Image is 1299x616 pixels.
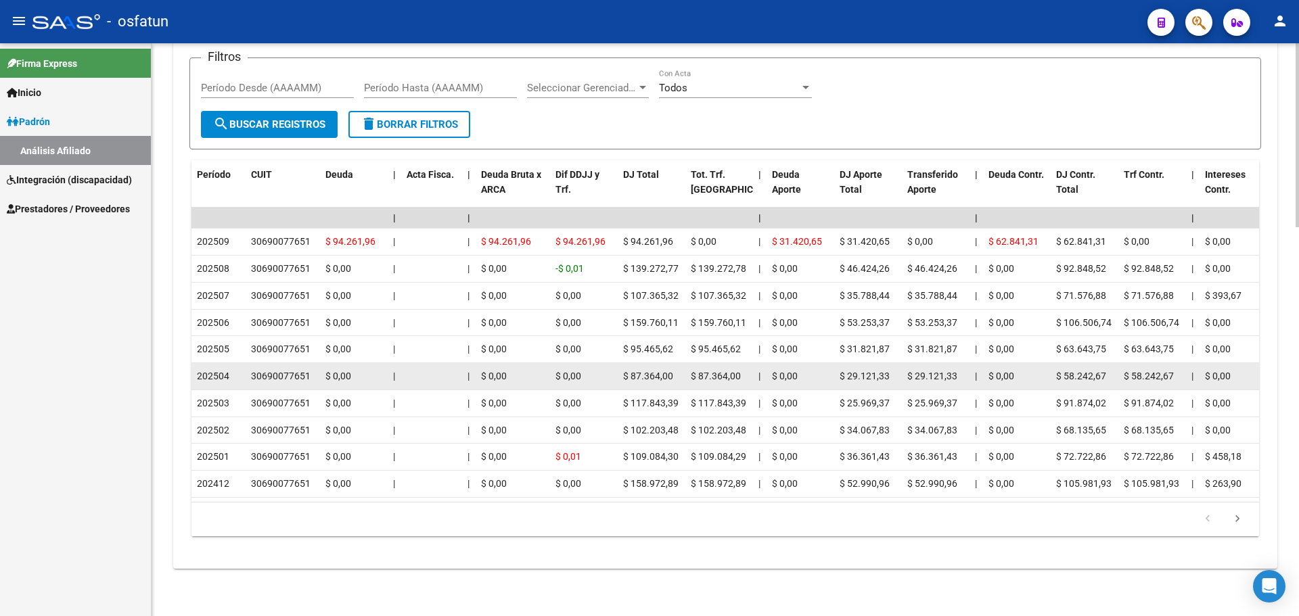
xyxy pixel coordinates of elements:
span: | [468,212,470,223]
span: $ 62.841,31 [1056,236,1106,247]
span: 202501 [197,451,229,462]
span: $ 0,00 [772,317,798,328]
span: 202509 [197,236,229,247]
span: | [1191,317,1193,328]
span: | [468,290,470,301]
span: $ 0,00 [481,398,507,408]
span: Período [197,169,231,180]
span: $ 393,67 [1205,290,1241,301]
span: 202508 [197,263,229,274]
span: $ 94.261,96 [481,236,531,247]
span: Buscar Registros [213,118,325,131]
span: | [468,263,470,274]
span: | [393,425,395,435]
datatable-header-cell: Acta Fisca. [401,160,462,220]
span: $ 139.272,78 [691,263,746,274]
div: 30690077651 [251,423,311,438]
span: | [975,425,977,435]
span: | [975,398,977,408]
span: | [468,169,470,180]
span: $ 0,00 [772,425,798,435]
datatable-header-cell: Deuda Bruta x ARCA [476,160,550,220]
button: Borrar Filtros [348,111,470,138]
div: 30690077651 [251,396,311,411]
span: Todos [659,82,687,94]
span: Dif DDJJ y Trf. [555,169,599,195]
mat-icon: menu [11,13,27,29]
span: Firma Express [7,56,77,71]
span: $ 117.843,39 [691,398,746,408]
span: $ 36.361,43 [907,451,957,462]
span: Inicio [7,85,41,100]
mat-icon: person [1272,13,1288,29]
span: $ 263,90 [1205,478,1241,489]
datatable-header-cell: | [388,160,401,220]
span: | [393,317,395,328]
span: | [393,290,395,301]
span: $ 0,00 [1205,398,1231,408]
datatable-header-cell: DJ Total [618,160,685,220]
span: Intereses Contr. [1205,169,1246,195]
span: $ 0,00 [1205,317,1231,328]
span: | [758,343,760,354]
span: $ 0,00 [325,343,351,354]
mat-icon: search [213,116,229,132]
span: $ 63.643,75 [1056,343,1106,354]
span: | [758,263,760,274]
span: | [975,371,977,381]
span: $ 63.643,75 [1124,343,1174,354]
span: $ 109.084,30 [623,451,679,462]
span: $ 25.969,37 [907,398,957,408]
span: $ 159.760,11 [691,317,746,328]
datatable-header-cell: DJ Contr. Total [1051,160,1118,220]
span: | [758,398,760,408]
span: $ 0,00 [325,317,351,328]
span: $ 105.981,93 [1056,478,1112,489]
span: Transferido Aporte [907,169,958,195]
span: $ 0,00 [555,398,581,408]
span: $ 35.788,44 [840,290,890,301]
span: $ 105.981,93 [1124,478,1179,489]
span: Tot. Trf. [GEOGRAPHIC_DATA] [691,169,783,195]
datatable-header-cell: Tot. Trf. Bruto [685,160,753,220]
span: $ 0,00 [555,343,581,354]
span: Prestadores / Proveedores [7,202,130,216]
span: DJ Contr. Total [1056,169,1095,195]
span: $ 0,00 [772,478,798,489]
span: | [1191,478,1193,489]
span: | [393,371,395,381]
span: CUIT [251,169,272,180]
span: Deuda [325,169,353,180]
span: $ 94.261,96 [325,236,375,247]
span: $ 0,00 [555,371,581,381]
span: -$ 0,01 [555,263,584,274]
span: $ 0,00 [988,478,1014,489]
span: 202412 [197,478,229,489]
span: | [975,236,977,247]
span: | [975,478,977,489]
span: $ 106.506,74 [1056,317,1112,328]
span: $ 0,00 [481,290,507,301]
span: $ 0,00 [481,425,507,435]
span: $ 0,00 [325,478,351,489]
span: $ 92.848,52 [1056,263,1106,274]
span: | [468,343,470,354]
span: $ 109.084,29 [691,451,746,462]
span: $ 91.874,02 [1056,398,1106,408]
span: | [758,169,761,180]
span: | [393,451,395,462]
span: | [758,212,761,223]
span: 202506 [197,317,229,328]
span: $ 107.365,32 [623,290,679,301]
span: | [975,169,978,180]
span: $ 46.424,26 [840,263,890,274]
datatable-header-cell: Dif DDJJ y Trf. [550,160,618,220]
span: | [468,451,470,462]
button: Buscar Registros [201,111,338,138]
span: $ 0,00 [988,371,1014,381]
span: Deuda Contr. [988,169,1044,180]
span: $ 68.135,65 [1056,425,1106,435]
span: $ 52.990,96 [840,478,890,489]
span: $ 0,00 [772,263,798,274]
span: $ 0,00 [1124,236,1149,247]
